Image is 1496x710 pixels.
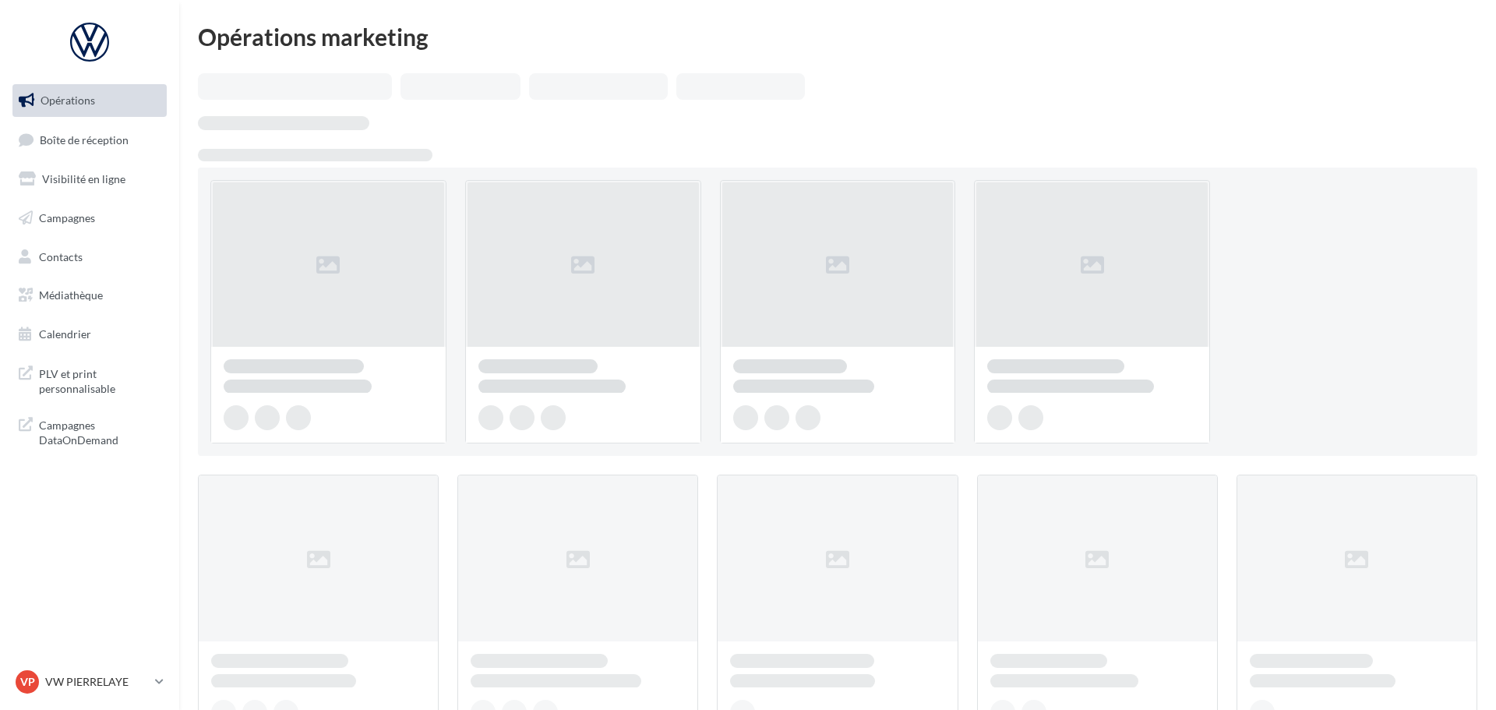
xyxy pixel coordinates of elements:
span: VP [20,674,35,690]
span: Médiathèque [39,288,103,302]
a: Calendrier [9,318,170,351]
span: Campagnes [39,211,95,224]
a: Boîte de réception [9,123,170,157]
p: VW PIERRELAYE [45,674,149,690]
span: Boîte de réception [40,132,129,146]
a: Campagnes DataOnDemand [9,408,170,454]
span: Contacts [39,249,83,263]
a: PLV et print personnalisable [9,357,170,403]
a: VP VW PIERRELAYE [12,667,167,697]
a: Visibilité en ligne [9,163,170,196]
span: Visibilité en ligne [42,172,125,185]
a: Opérations [9,84,170,117]
a: Médiathèque [9,279,170,312]
span: Calendrier [39,327,91,341]
div: Opérations marketing [198,25,1477,48]
span: Opérations [41,94,95,107]
span: Campagnes DataOnDemand [39,415,161,448]
a: Campagnes [9,202,170,235]
a: Contacts [9,241,170,274]
span: PLV et print personnalisable [39,363,161,397]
